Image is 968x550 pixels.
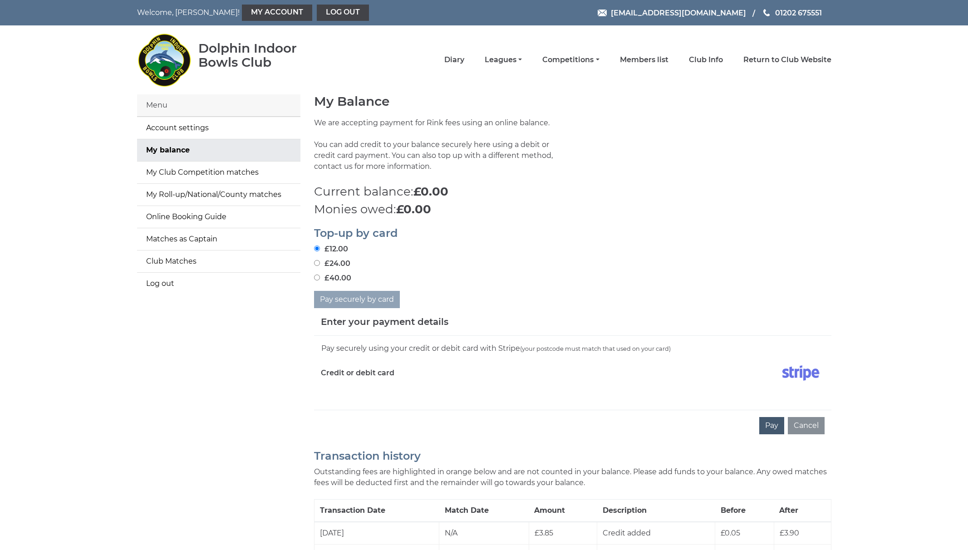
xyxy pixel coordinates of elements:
th: After [774,500,831,522]
div: Dolphin Indoor Bowls Club [198,41,326,69]
span: £0.05 [721,529,740,537]
a: Competitions [542,55,599,65]
span: £3.85 [535,529,553,537]
a: My balance [137,139,300,161]
span: £3.90 [780,529,799,537]
strong: £0.00 [396,202,431,216]
a: Email [EMAIL_ADDRESS][DOMAIN_NAME] [598,7,746,19]
button: Cancel [788,417,825,434]
img: Dolphin Indoor Bowls Club [137,28,192,92]
input: £24.00 [314,260,320,266]
small: (your postcode must match that used on your card) [520,345,671,352]
a: My Club Competition matches [137,162,300,183]
label: £12.00 [314,244,348,255]
td: [DATE] [314,522,439,545]
iframe: Secure card payment input frame [321,388,825,396]
a: Online Booking Guide [137,206,300,228]
a: Log out [317,5,369,21]
h2: Top-up by card [314,227,831,239]
a: My Roll-up/National/County matches [137,184,300,206]
th: Before [715,500,774,522]
a: Matches as Captain [137,228,300,250]
span: 01202 675551 [775,8,822,17]
strong: £0.00 [413,184,448,199]
nav: Welcome, [PERSON_NAME]! [137,5,418,21]
a: Members list [620,55,668,65]
th: Description [597,500,715,522]
label: £40.00 [314,273,351,284]
a: Diary [444,55,464,65]
a: My Account [242,5,312,21]
p: We are accepting payment for Rink fees using an online balance. You can add credit to your balanc... [314,118,566,183]
button: Pay securely by card [314,291,400,308]
label: £24.00 [314,258,350,269]
th: Amount [529,500,597,522]
input: £12.00 [314,246,320,251]
a: Account settings [137,117,300,139]
a: Phone us 01202 675551 [762,7,822,19]
button: Pay [759,417,784,434]
h1: My Balance [314,94,831,108]
h2: Transaction history [314,450,831,462]
label: Credit or debit card [321,362,394,384]
p: Outstanding fees are highlighted in orange below and are not counted in your balance. Please add ... [314,467,831,488]
td: Credit added [597,522,715,545]
p: Monies owed: [314,201,831,218]
a: Club Info [689,55,723,65]
a: Club Matches [137,250,300,272]
a: Log out [137,273,300,295]
input: £40.00 [314,275,320,280]
th: Transaction Date [314,500,439,522]
a: Leagues [485,55,522,65]
td: N/A [439,522,529,545]
div: Pay securely using your credit or debit card with Stripe [321,343,825,354]
span: [EMAIL_ADDRESS][DOMAIN_NAME] [611,8,746,17]
img: Phone us [763,9,770,16]
div: Menu [137,94,300,117]
h5: Enter your payment details [321,315,448,329]
p: Current balance: [314,183,831,201]
th: Match Date [439,500,529,522]
a: Return to Club Website [743,55,831,65]
img: Email [598,10,607,16]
